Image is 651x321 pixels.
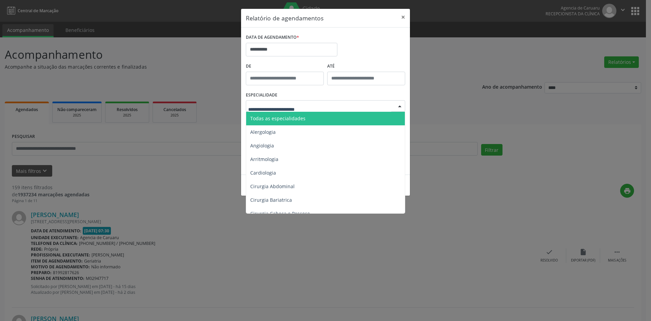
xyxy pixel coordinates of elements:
[250,170,276,176] span: Cardiologia
[250,142,274,149] span: Angiologia
[250,129,276,135] span: Alergologia
[250,183,295,190] span: Cirurgia Abdominal
[250,197,292,203] span: Cirurgia Bariatrica
[250,156,278,162] span: Arritmologia
[246,61,324,72] label: De
[250,210,310,217] span: Cirurgia Cabeça e Pescoço
[327,61,405,72] label: ATÉ
[246,32,299,43] label: DATA DE AGENDAMENTO
[250,115,305,122] span: Todas as especialidades
[246,90,277,101] label: ESPECIALIDADE
[396,9,410,25] button: Close
[246,14,323,22] h5: Relatório de agendamentos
